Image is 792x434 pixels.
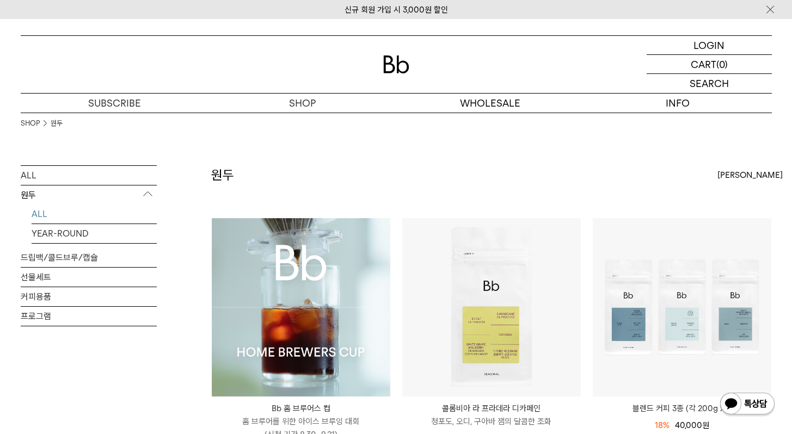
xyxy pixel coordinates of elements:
a: 커피용품 [21,287,157,306]
span: 40,000 [675,420,709,430]
img: 블렌드 커피 3종 (각 200g x3) [593,218,771,396]
p: 원두 [21,185,157,205]
a: 드립백/콜드브루/캡슐 [21,248,157,267]
p: LOGIN [693,36,725,54]
a: ALL [32,204,157,224]
a: SHOP [208,94,396,113]
p: WHOLESALE [396,94,584,113]
img: 로고 [383,55,409,73]
a: 원두 [51,118,63,129]
p: 콜롬비아 라 프라데라 디카페인 [402,402,581,415]
a: 콜롬비아 라 프라데라 디카페인 청포도, 오디, 구아바 잼의 달콤한 조화 [402,402,581,428]
p: 청포도, 오디, 구아바 잼의 달콤한 조화 [402,415,581,428]
h2: 원두 [211,166,234,184]
a: SEASONAL [32,244,157,263]
a: SHOP [21,118,40,129]
a: 블렌드 커피 3종 (각 200g x3) [593,402,771,415]
a: CART (0) [647,55,772,74]
img: 콜롬비아 라 프라데라 디카페인 [402,218,581,396]
p: (0) [716,55,728,73]
a: YEAR-ROUND [32,224,157,243]
a: 선물세트 [21,268,157,287]
p: CART [691,55,716,73]
img: 카카오톡 채널 1:1 채팅 버튼 [719,392,776,418]
a: 프로그램 [21,307,157,326]
a: LOGIN [647,36,772,55]
p: Bb 홈 브루어스 컵 [212,402,390,415]
p: INFO [584,94,772,113]
span: 원 [702,420,709,430]
a: SUBSCRIBE [21,94,208,113]
a: ALL [21,166,157,185]
p: SEARCH [690,74,729,93]
div: 18% [655,419,670,432]
a: 신규 회원 가입 시 3,000원 할인 [345,5,448,15]
img: Bb 홈 브루어스 컵 [212,218,390,396]
span: [PERSON_NAME] [717,169,783,182]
